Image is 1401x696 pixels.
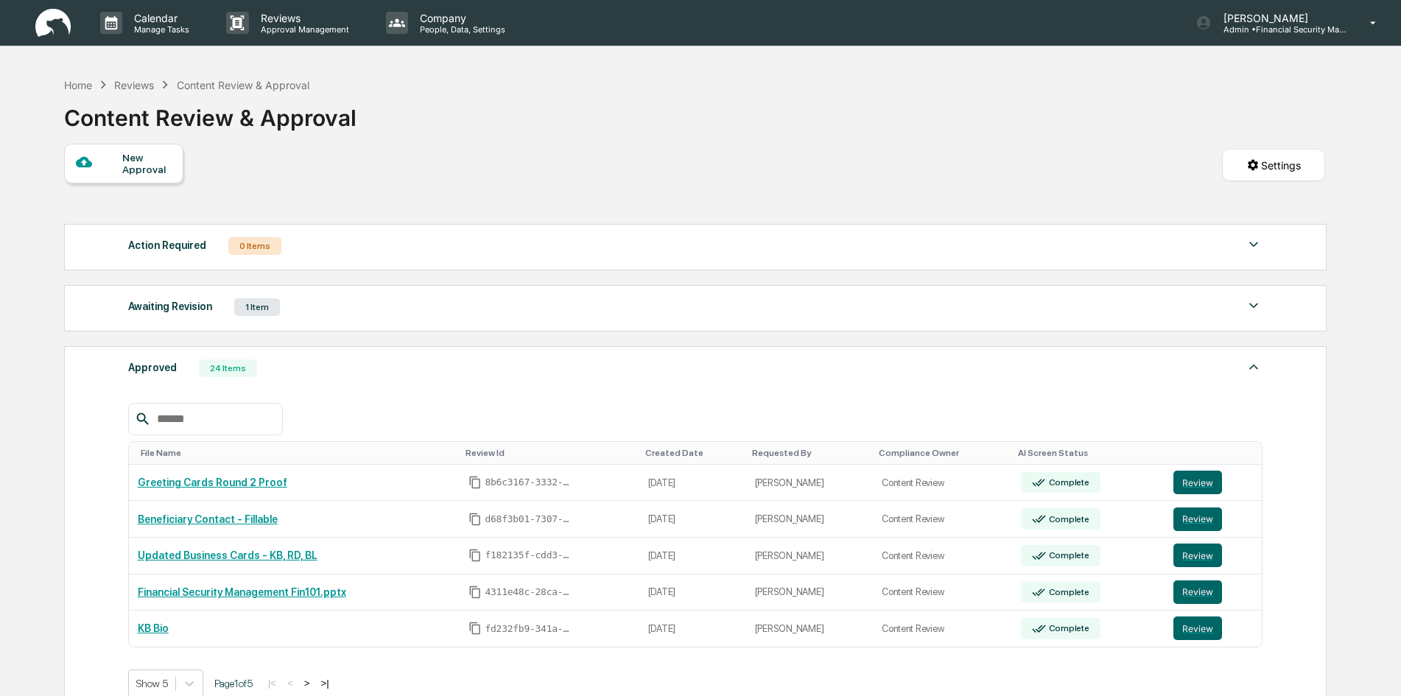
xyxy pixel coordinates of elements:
img: caret [1245,358,1263,376]
td: Content Review [873,538,1012,574]
div: 0 Items [228,237,281,255]
td: [PERSON_NAME] [746,465,873,502]
div: Action Required [128,236,206,255]
p: Company [408,12,513,24]
div: Approved [128,358,177,377]
div: Toggle SortBy [466,448,633,458]
div: Complete [1046,477,1089,488]
button: Review [1173,580,1222,604]
div: Complete [1046,550,1089,560]
a: Review [1173,616,1253,640]
a: Greeting Cards Round 2 Proof [138,477,287,488]
button: Review [1173,616,1222,640]
p: Calendar [122,12,197,24]
td: [PERSON_NAME] [746,574,873,611]
img: caret [1245,236,1263,253]
p: [PERSON_NAME] [1212,12,1349,24]
div: Content Review & Approval [64,93,357,131]
div: Content Review & Approval [177,79,309,91]
button: Review [1173,471,1222,494]
td: [PERSON_NAME] [746,538,873,574]
td: [PERSON_NAME] [746,501,873,538]
button: >| [316,677,333,689]
span: d68f3b01-7307-4ca7-92fe-b415ad3a500f [485,513,573,525]
button: Settings [1222,149,1325,181]
div: Complete [1046,623,1089,633]
button: > [300,677,315,689]
span: Copy Id [468,476,482,489]
div: New Approval [122,152,172,175]
span: Copy Id [468,622,482,635]
div: Home [64,79,92,91]
p: Reviews [249,12,357,24]
button: < [283,677,298,689]
td: Content Review [873,501,1012,538]
div: Complete [1046,587,1089,597]
button: Review [1173,544,1222,567]
div: 24 Items [199,359,257,377]
span: Copy Id [468,513,482,526]
span: 8b6c3167-3332-44c4-82e7-859ec4a5a843 [485,477,573,488]
button: |< [264,677,281,689]
div: Awaiting Revision [128,297,212,316]
button: Review [1173,507,1222,531]
div: Toggle SortBy [141,448,454,458]
span: Page 1 of 5 [214,678,253,689]
td: Content Review [873,611,1012,647]
td: Content Review [873,574,1012,611]
td: [PERSON_NAME] [746,611,873,647]
span: Copy Id [468,586,482,599]
td: [DATE] [639,538,746,574]
div: Toggle SortBy [645,448,740,458]
p: People, Data, Settings [408,24,513,35]
a: Review [1173,507,1253,531]
div: Toggle SortBy [1018,448,1159,458]
p: Admin • Financial Security Management [1212,24,1349,35]
td: [DATE] [639,611,746,647]
a: Financial Security Management Fin101.pptx [138,586,346,598]
span: Copy Id [468,549,482,562]
img: logo [35,9,71,38]
span: fd232fb9-341a-4e87-864c-f21f6be1bd7a [485,623,573,635]
a: KB Bio [138,622,169,634]
span: 4311e48c-28ca-4f1b-935c-a71776f184c8 [485,586,573,598]
img: caret [1245,297,1263,314]
td: [DATE] [639,465,746,502]
a: Updated Business Cards - KB, RD, BL [138,549,317,561]
div: Toggle SortBy [752,448,867,458]
span: f182135f-cdd3-4b81-abe6-5d24ed15d437 [485,549,573,561]
div: Toggle SortBy [1176,448,1256,458]
iframe: Open customer support [1354,647,1394,687]
p: Manage Tasks [122,24,197,35]
div: 1 Item [234,298,280,316]
div: Reviews [114,79,154,91]
div: Toggle SortBy [879,448,1006,458]
a: Review [1173,544,1253,567]
p: Approval Management [249,24,357,35]
a: Beneficiary Contact - Fillable [138,513,278,525]
div: Complete [1046,514,1089,524]
td: [DATE] [639,574,746,611]
td: [DATE] [639,501,746,538]
a: Review [1173,471,1253,494]
td: Content Review [873,465,1012,502]
a: Review [1173,580,1253,604]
